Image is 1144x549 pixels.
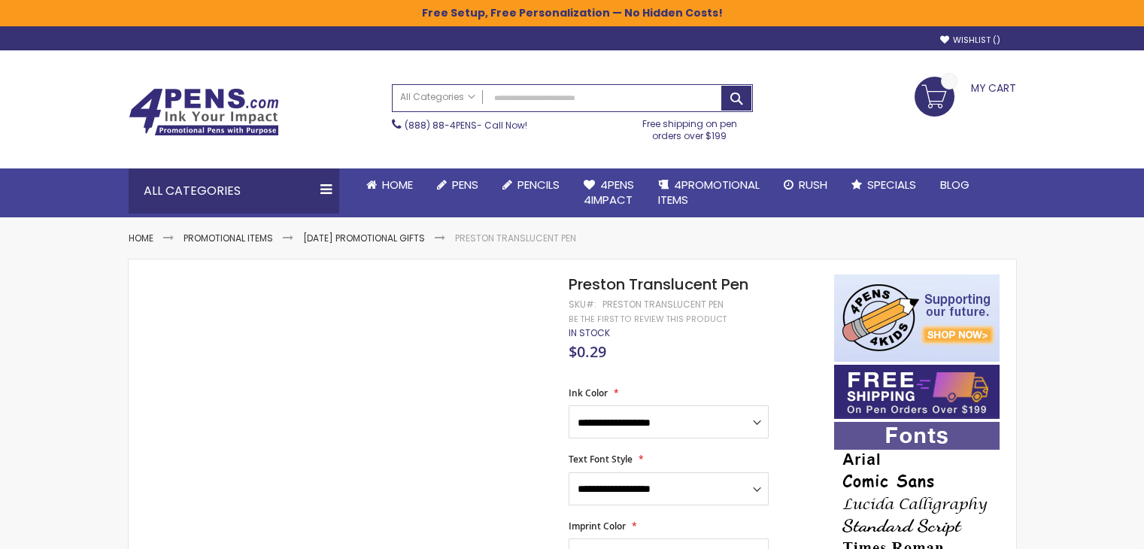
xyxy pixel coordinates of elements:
a: Wishlist [940,35,1000,46]
span: Home [382,177,413,193]
span: In stock [569,326,610,339]
img: Free shipping on orders over $199 [834,365,1000,419]
span: Text Font Style [569,453,633,466]
span: - Call Now! [405,119,527,132]
span: 4PROMOTIONAL ITEMS [658,177,760,208]
span: Pens [452,177,478,193]
span: 4Pens 4impact [584,177,634,208]
span: All Categories [400,91,475,103]
a: [DATE] Promotional Gifts [303,232,425,244]
a: All Categories [393,85,483,110]
span: Ink Color [569,387,608,399]
a: 4Pens4impact [572,168,646,217]
img: 4pens 4 kids [834,274,1000,362]
span: Pencils [517,177,560,193]
div: All Categories [129,168,339,214]
img: 4Pens Custom Pens and Promotional Products [129,88,279,136]
strong: SKU [569,298,596,311]
a: Be the first to review this product [569,314,727,325]
a: 4PROMOTIONALITEMS [646,168,772,217]
span: Specials [867,177,916,193]
a: Specials [839,168,928,202]
a: (888) 88-4PENS [405,119,477,132]
a: Home [129,232,153,244]
li: Preston Translucent Pen [455,232,576,244]
span: Blog [940,177,970,193]
a: Home [354,168,425,202]
span: Imprint Color [569,520,626,532]
span: Preston Translucent Pen [569,274,748,295]
div: Free shipping on pen orders over $199 [627,112,753,142]
a: Pens [425,168,490,202]
a: Rush [772,168,839,202]
a: Pencils [490,168,572,202]
a: Blog [928,168,982,202]
span: Rush [799,177,827,193]
div: Preston Translucent Pen [602,299,724,311]
div: Availability [569,327,610,339]
span: $0.29 [569,341,606,362]
a: Promotional Items [184,232,273,244]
